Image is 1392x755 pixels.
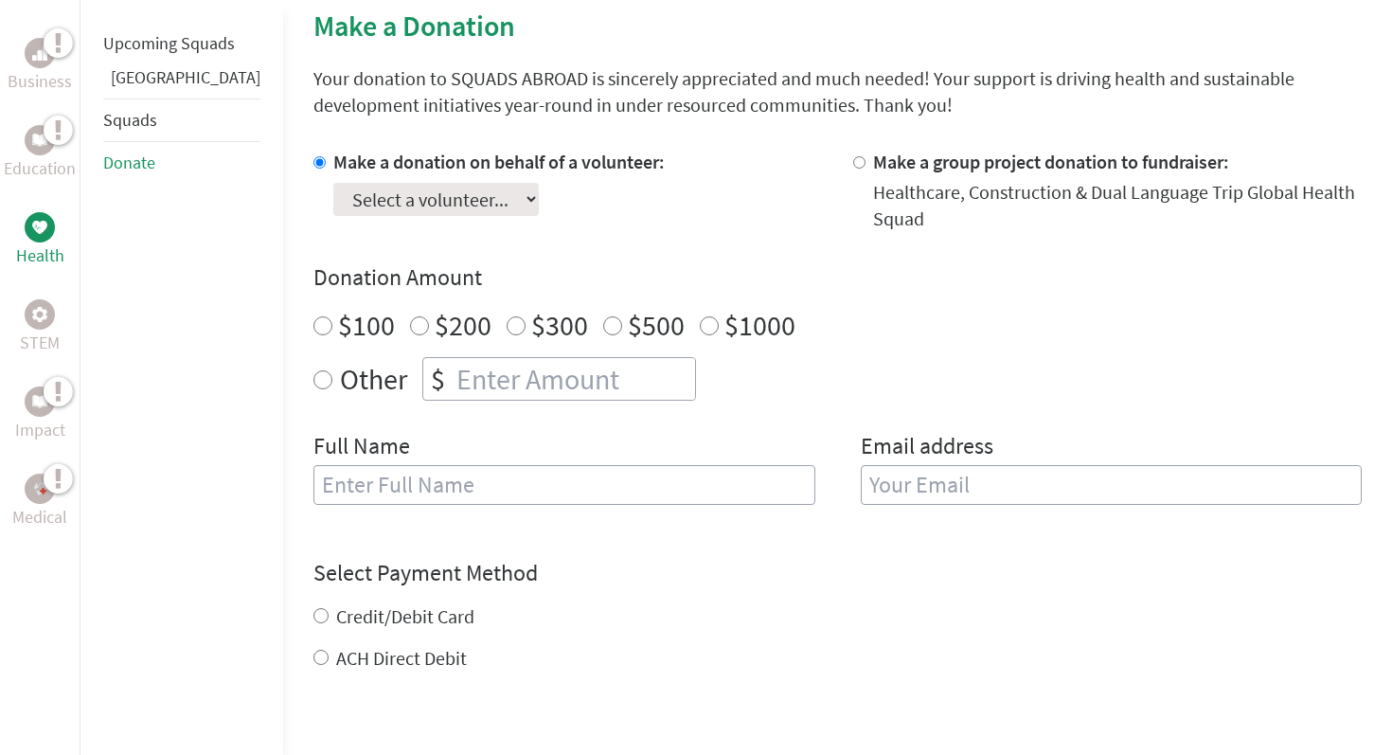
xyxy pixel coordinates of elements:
label: Make a donation on behalf of a volunteer: [333,150,665,173]
a: BusinessBusiness [8,38,72,95]
div: Healthcare, Construction & Dual Language Trip Global Health Squad [873,179,1363,232]
p: STEM [20,330,60,356]
div: STEM [25,299,55,330]
p: Education [4,155,76,182]
div: Education [25,125,55,155]
a: Donate [103,152,155,173]
a: Squads [103,109,157,131]
div: Health [25,212,55,243]
img: Impact [32,395,47,408]
input: Enter Amount [453,358,695,400]
label: ACH Direct Debit [336,646,467,670]
div: Impact [25,386,55,417]
a: [GEOGRAPHIC_DATA] [111,66,260,88]
img: Business [32,45,47,61]
h4: Donation Amount [313,262,1362,293]
a: MedicalMedical [12,474,67,530]
label: Credit/Debit Card [336,604,474,628]
a: Upcoming Squads [103,32,235,54]
a: EducationEducation [4,125,76,182]
li: Squads [103,99,260,142]
p: Your donation to SQUADS ABROAD is sincerely appreciated and much needed! Your support is driving ... [313,65,1362,118]
img: Health [32,221,47,233]
label: $1000 [724,307,795,343]
li: Upcoming Squads [103,23,260,64]
label: Full Name [313,431,410,465]
img: STEM [32,307,47,322]
p: Impact [15,417,65,443]
input: Your Email [861,465,1363,505]
p: Health [16,243,64,269]
a: HealthHealth [16,212,64,269]
label: $500 [628,307,685,343]
label: Other [340,357,407,401]
p: Business [8,68,72,95]
a: ImpactImpact [15,386,65,443]
h2: Make a Donation [313,9,1362,43]
input: Enter Full Name [313,465,815,505]
label: $100 [338,307,395,343]
li: Panama [103,64,260,99]
h4: Select Payment Method [313,558,1362,588]
p: Medical [12,504,67,530]
div: $ [423,358,453,400]
label: Make a group project donation to fundraiser: [873,150,1229,173]
li: Donate [103,142,260,184]
label: $300 [531,307,588,343]
img: Medical [32,481,47,496]
label: Email address [861,431,993,465]
a: STEMSTEM [20,299,60,356]
img: Education [32,134,47,147]
div: Business [25,38,55,68]
label: $200 [435,307,491,343]
div: Medical [25,474,55,504]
